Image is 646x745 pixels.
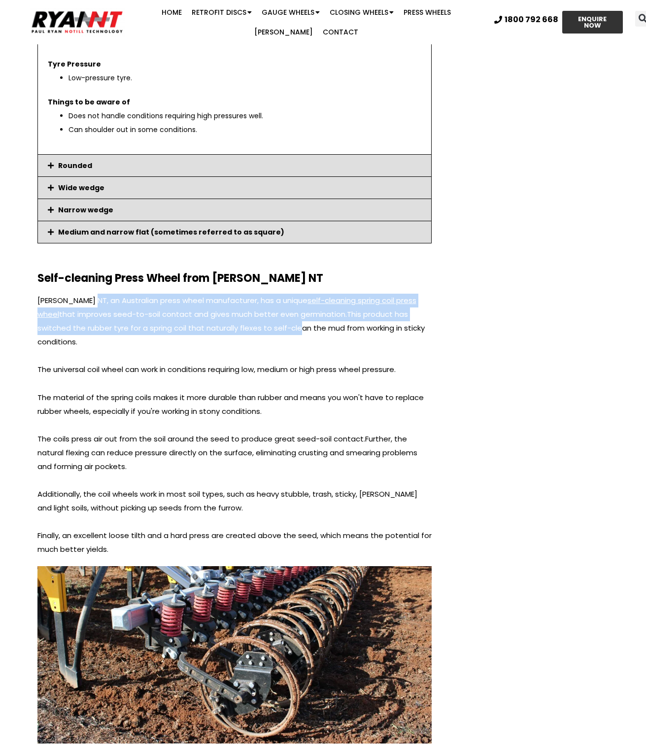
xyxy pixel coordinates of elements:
[37,566,432,744] img: RYAN NT Coil Press wheels Press wheel pressure
[37,391,432,418] p: The material of the spring coils makes it more durable than rubber and means you won't have to re...
[30,7,125,37] img: Ryan NT logo
[562,11,623,34] a: ENQUIRE NOW
[249,22,318,42] a: [PERSON_NAME]
[187,2,257,22] a: Retrofit Discs
[257,2,325,22] a: Gauge Wheels
[37,294,432,349] p: [PERSON_NAME] NT, an Australian press wheel manufacturer, has a unique that improves seed-to-soil...
[38,177,431,199] div: Wide wedge
[37,432,432,474] p: The coils press air out from the soil around the seed to produce great seed-soil contact.
[37,434,417,472] span: Further, the natural flexing can reduce pressure directly on the surface, eliminating crusting an...
[318,22,363,42] a: Contact
[37,487,432,515] p: Additionally, the coil wheels work in most soil types, such as heavy stubble, trash, sticky, [PER...
[58,227,284,237] a: Medium and narrow flat (sometimes referred to as square)
[37,364,396,374] span: The universal coil wheel can work in conditions requiring low, medium or high press wheel pressure.
[48,97,130,107] strong: Things to be aware of
[125,2,487,42] nav: Menu
[494,16,558,24] a: 1800 792 668
[48,59,101,69] strong: Tyre Pressure
[399,2,456,22] a: Press Wheels
[68,109,421,123] p: Does not handle conditions requiring high pressures well.
[68,123,421,136] p: Can shoulder out in some conditions.
[58,205,113,215] a: Narrow wedge
[38,221,431,243] div: Medium and narrow flat (sometimes referred to as square)
[325,2,399,22] a: Closing Wheels
[37,309,425,347] span: This product has switched the rubber tyre for a spring coil that naturally flexes to self-clean t...
[505,16,558,24] span: 1800 792 668
[571,16,614,29] span: ENQUIRE NOW
[37,529,432,556] p: Finally, an excellent loose tilth and a hard press are created above the seed, which means the po...
[58,161,92,170] a: Rounded
[157,2,187,22] a: Home
[38,155,431,176] div: Rounded
[38,199,431,221] div: Narrow wedge
[58,183,104,193] a: Wide wedge
[37,271,323,286] b: Self-cleaning Press Wheel from [PERSON_NAME] NT
[68,71,421,85] li: Low-pressure tyre.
